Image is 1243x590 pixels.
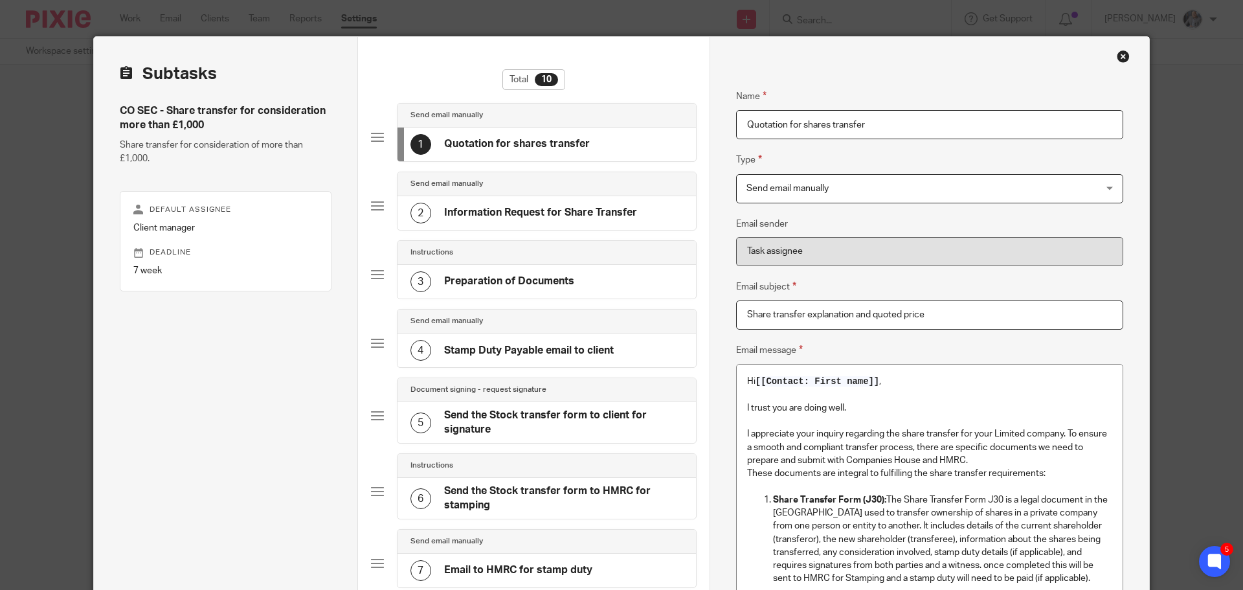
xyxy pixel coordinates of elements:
[410,413,431,433] div: 5
[410,536,483,547] h4: Send email manually
[133,205,318,215] p: Default assignee
[444,409,683,437] h4: Send the Stock transfer form to client for signature
[736,301,1123,330] input: Subject
[444,137,590,151] h4: Quotation for shares transfer
[133,221,318,234] p: Client manager
[747,375,1112,388] p: Hi ,
[410,385,546,395] h4: Document signing - request signature
[444,206,637,220] h4: Information Request for Share Transfer
[736,279,796,294] label: Email subject
[502,69,565,90] div: Total
[736,152,762,167] label: Type
[736,343,803,357] label: Email message
[773,495,886,505] strong: Share Transfer Form (J30):
[736,89,767,104] label: Name
[120,63,217,85] h2: Subtasks
[410,560,431,581] div: 7
[444,344,614,357] h4: Stamp Duty Payable email to client
[410,203,431,223] div: 2
[1117,50,1130,63] div: Close this dialog window
[747,467,1112,480] p: These documents are integral to fulfilling the share transfer requirements:
[410,247,453,258] h4: Instructions
[133,264,318,277] p: 7 week
[444,484,683,512] h4: Send the Stock transfer form to HMRC for stamping
[736,218,788,231] label: Email sender
[747,427,1112,467] p: I appreciate your inquiry regarding the share transfer for your Limited company. To ensure a smoo...
[756,376,879,387] span: [[Contact: First name]]
[746,184,829,193] span: Send email manually
[747,402,1112,414] p: I trust you are doing well.
[444,563,592,577] h4: Email to HMRC for stamp duty
[120,139,331,165] p: Share transfer for consideration of more than £1,000.
[410,134,431,155] div: 1
[444,275,574,288] h4: Preparation of Documents
[410,460,453,471] h4: Instructions
[120,104,331,132] h4: CO SEC - Share transfer for consideration more than £1,000
[410,110,483,120] h4: Send email manually
[410,179,483,189] h4: Send email manually
[133,247,318,258] p: Deadline
[410,316,483,326] h4: Send email manually
[410,488,431,509] div: 6
[410,340,431,361] div: 4
[535,73,558,86] div: 10
[773,494,1112,585] p: The Share Transfer Form J30 is a legal document in the [GEOGRAPHIC_DATA] used to transfer ownersh...
[1220,543,1233,556] div: 5
[410,271,431,292] div: 3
